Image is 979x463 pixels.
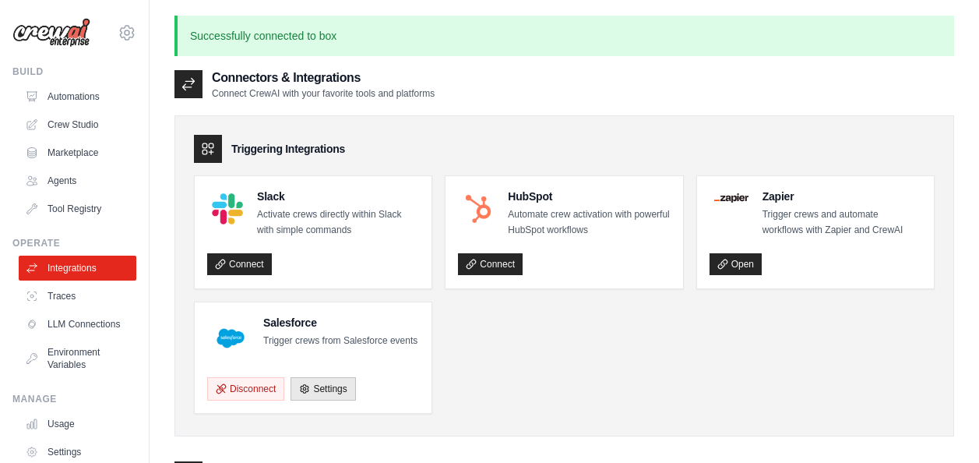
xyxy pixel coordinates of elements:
a: Integrations [19,256,136,281]
div: Manage [12,393,136,405]
a: Tool Registry [19,196,136,221]
button: Disconnect [207,377,284,401]
a: Environment Variables [19,340,136,377]
h4: Slack [257,189,419,204]
a: Marketplace [19,140,136,165]
h4: Zapier [762,189,921,204]
a: Connect [207,253,272,275]
a: Crew Studio [19,112,136,137]
a: Usage [19,412,136,436]
p: Activate crews directly within Slack with simple commands [257,207,419,238]
a: Open [710,253,762,275]
img: Salesforce Logo [212,320,249,357]
a: Automations [19,84,136,109]
div: Build [12,65,136,78]
p: Connect CrewAI with your favorite tools and platforms [212,87,435,100]
h3: Triggering Integrations [231,141,345,157]
p: Trigger crews and automate workflows with Zapier and CrewAI [762,207,921,238]
div: Operate [12,237,136,249]
a: Agents [19,168,136,193]
a: Settings [291,377,355,401]
p: Successfully connected to box [174,16,954,56]
img: Logo [12,18,90,48]
h4: Salesforce [263,315,417,330]
p: Trigger crews from Salesforce events [263,334,417,349]
a: LLM Connections [19,312,136,337]
h2: Connectors & Integrations [212,69,435,87]
img: Slack Logo [212,193,243,224]
img: HubSpot Logo [463,193,494,224]
a: Traces [19,284,136,309]
h4: HubSpot [508,189,670,204]
a: Connect [458,253,523,275]
img: Zapier Logo [714,193,748,203]
p: Automate crew activation with powerful HubSpot workflows [508,207,670,238]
